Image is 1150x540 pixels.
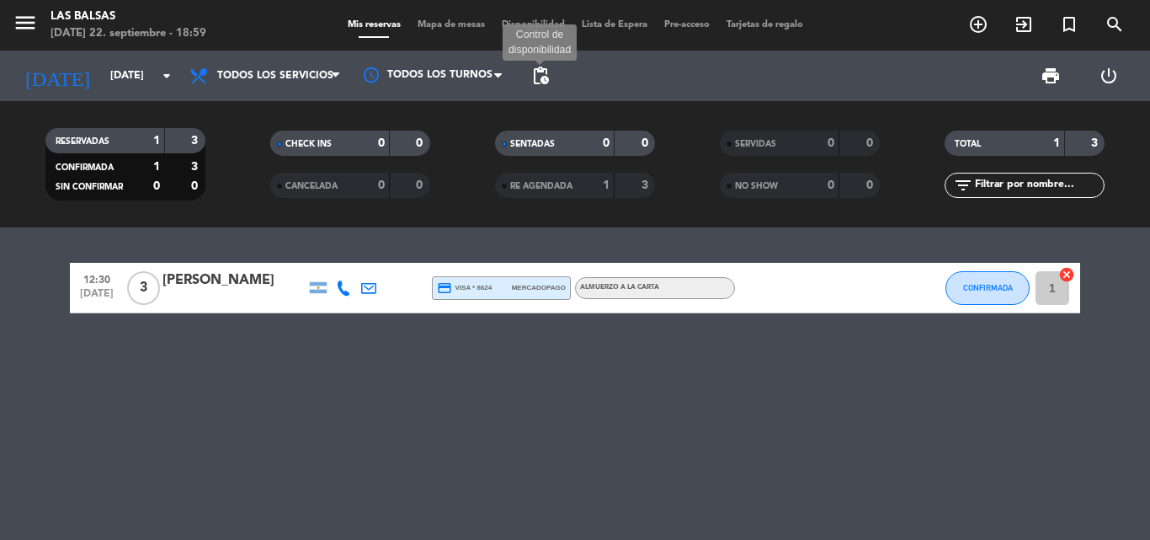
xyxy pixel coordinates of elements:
i: filter_list [953,175,973,195]
span: visa * 8624 [437,281,492,296]
i: credit_card [437,281,452,296]
strong: 0 [603,137,610,149]
span: pending_actions [530,66,551,86]
span: CONFIRMADA [56,163,114,172]
strong: 3 [642,179,652,191]
span: Tarjetas de regalo [718,20,812,29]
strong: 0 [828,137,834,149]
strong: 3 [191,161,201,173]
strong: 0 [866,137,876,149]
strong: 0 [828,179,834,191]
span: NO SHOW [735,182,778,190]
span: Pre-acceso [656,20,718,29]
i: add_circle_outline [968,14,988,35]
i: cancel [1058,266,1075,283]
div: Las Balsas [51,8,206,25]
strong: 3 [191,135,201,147]
div: Control de disponibilidad [503,24,577,61]
button: CONFIRMADA [945,271,1030,305]
span: RESERVADAS [56,137,109,146]
i: turned_in_not [1059,14,1079,35]
strong: 0 [642,137,652,149]
div: [DATE] 22. septiembre - 18:59 [51,25,206,42]
i: menu [13,10,38,35]
span: 3 [127,271,160,305]
span: SIN CONFIRMAR [56,183,123,191]
span: Mis reservas [339,20,409,29]
i: [DATE] [13,57,102,94]
span: SERVIDAS [735,140,776,148]
span: print [1041,66,1061,86]
strong: 0 [378,137,385,149]
i: power_settings_new [1099,66,1119,86]
div: [PERSON_NAME] [162,270,306,291]
i: search [1105,14,1125,35]
strong: 0 [866,179,876,191]
span: CHECK INS [285,140,332,148]
strong: 0 [378,179,385,191]
span: RE AGENDADA [510,182,572,190]
span: CONFIRMADA [963,283,1013,292]
span: Todos los servicios [217,70,333,82]
span: ALMUERZO A LA CARTA [580,284,659,291]
button: menu [13,10,38,41]
span: SENTADAS [510,140,555,148]
span: 12:30 [76,269,118,288]
strong: 1 [603,179,610,191]
input: Filtrar por nombre... [973,176,1104,195]
i: arrow_drop_down [157,66,177,86]
strong: 0 [416,179,426,191]
span: mercadopago [512,282,566,293]
strong: 1 [153,135,160,147]
span: Mapa de mesas [409,20,493,29]
strong: 0 [153,180,160,192]
strong: 3 [1091,137,1101,149]
span: Disponibilidad [493,20,573,29]
span: CANCELADA [285,182,338,190]
span: Lista de Espera [573,20,656,29]
strong: 0 [416,137,426,149]
i: exit_to_app [1014,14,1034,35]
strong: 1 [1053,137,1060,149]
span: TOTAL [955,140,981,148]
strong: 1 [153,161,160,173]
div: LOG OUT [1079,51,1137,101]
strong: 0 [191,180,201,192]
span: [DATE] [76,288,118,307]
